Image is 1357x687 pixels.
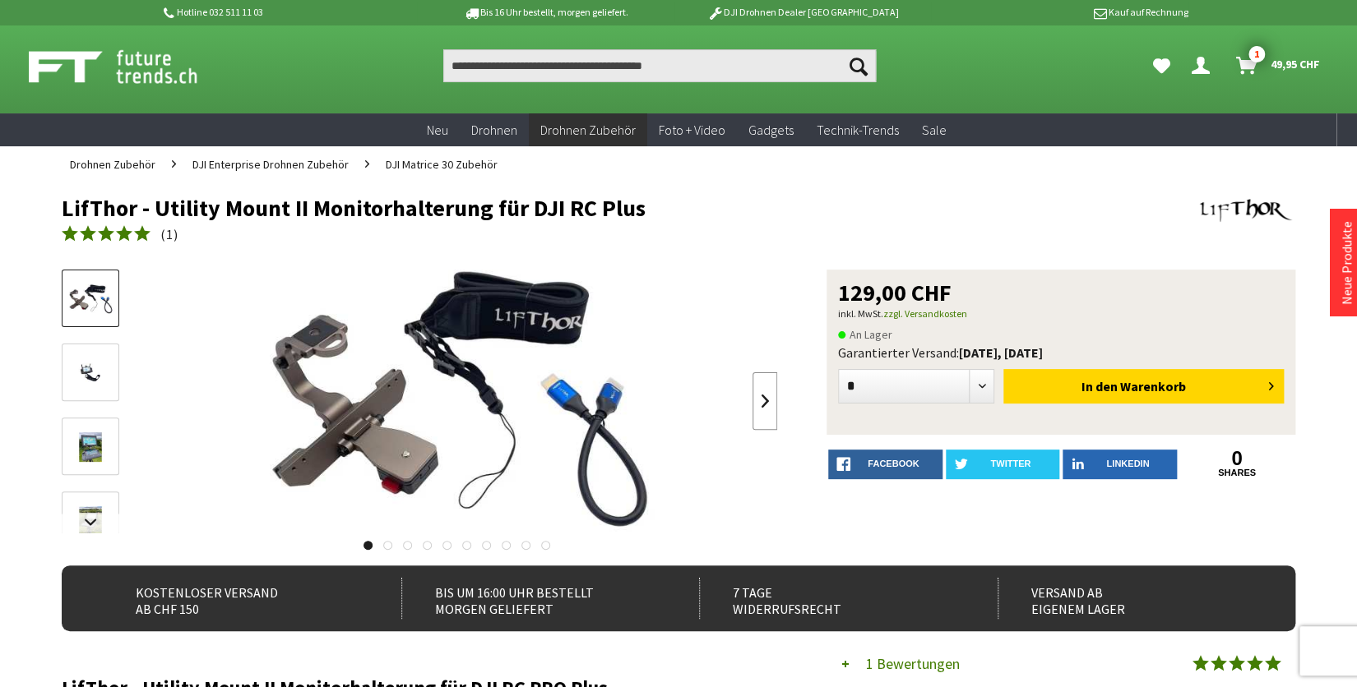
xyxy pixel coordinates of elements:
[883,307,967,320] a: zzgl. Versandkosten
[838,281,952,304] span: 129,00 CHF
[959,344,1043,361] b: [DATE], [DATE]
[922,122,947,138] span: Sale
[838,325,892,344] span: An Lager
[415,113,460,147] a: Neu
[841,49,876,82] button: Suchen
[1081,378,1118,394] span: In den
[748,122,794,138] span: Gadgets
[1106,459,1149,468] span: LinkedIn
[838,304,1284,324] p: inkl. MwSt.
[737,113,805,147] a: Gadgets
[659,122,725,138] span: Foto + Video
[1180,450,1294,468] a: 0
[401,578,664,619] div: Bis um 16:00 Uhr bestellt Morgen geliefert
[931,2,1188,22] p: Kauf auf Rechnung
[990,459,1030,468] span: twitter
[540,122,636,138] span: Drohnen Zubehör
[160,2,417,22] p: Hotline 032 511 11 03
[471,122,517,138] span: Drohnen
[1120,378,1186,394] span: Warenkorb
[828,450,942,479] a: facebook
[62,224,178,245] a: (1)
[1145,49,1179,82] a: Meine Favoriten
[103,578,365,619] div: Kostenloser Versand ab CHF 150
[1230,49,1328,82] a: Warenkorb
[192,157,349,172] span: DJI Enterprise Drohnen Zubehör
[67,284,114,315] img: Vorschau: LifThor - Utility Mount II Monitorhalterung für DJI RC Plus
[1180,468,1294,478] a: shares
[868,459,919,468] span: facebook
[417,2,674,22] p: Bis 16 Uhr bestellt, morgen geliefert.
[443,49,876,82] input: Produkt, Marke, Kategorie, EAN, Artikelnummer…
[62,196,1049,220] h1: LifThor - Utility Mount II Monitorhalterung für DJI RC Plus
[1197,196,1295,225] img: Lifthor
[838,344,1284,361] div: Garantierter Versand:
[184,146,357,182] a: DJI Enterprise Drohnen Zubehör
[529,113,647,147] a: Drohnen Zubehör
[70,157,155,172] span: Drohnen Zubehör
[1248,46,1265,62] span: 1
[817,122,899,138] span: Technik-Trends
[62,146,164,182] a: Drohnen Zubehör
[377,146,506,182] a: DJI Matrice 30 Zubehör
[1271,51,1320,77] span: 49,95 CHF
[386,157,498,172] span: DJI Matrice 30 Zubehör
[1003,369,1284,403] button: In den Warenkorb
[1063,450,1177,479] a: LinkedIn
[910,113,958,147] a: Sale
[805,113,910,147] a: Technik-Trends
[460,113,529,147] a: Drohnen
[674,2,931,22] p: DJI Drohnen Dealer [GEOGRAPHIC_DATA]
[248,270,665,533] img: LifThor - Utility Mount II Monitorhalterung für DJI RC Plus
[166,226,174,242] span: 1
[699,578,961,619] div: 7 Tage Widerrufsrecht
[427,122,448,138] span: Neu
[998,578,1260,619] div: Versand ab eigenem Lager
[1185,49,1223,82] a: Dein Konto
[647,113,737,147] a: Foto + Video
[1338,221,1355,305] a: Neue Produkte
[160,226,178,242] span: ( )
[946,450,1060,479] a: twitter
[29,46,234,87] img: Shop Futuretrends - zur Startseite wechseln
